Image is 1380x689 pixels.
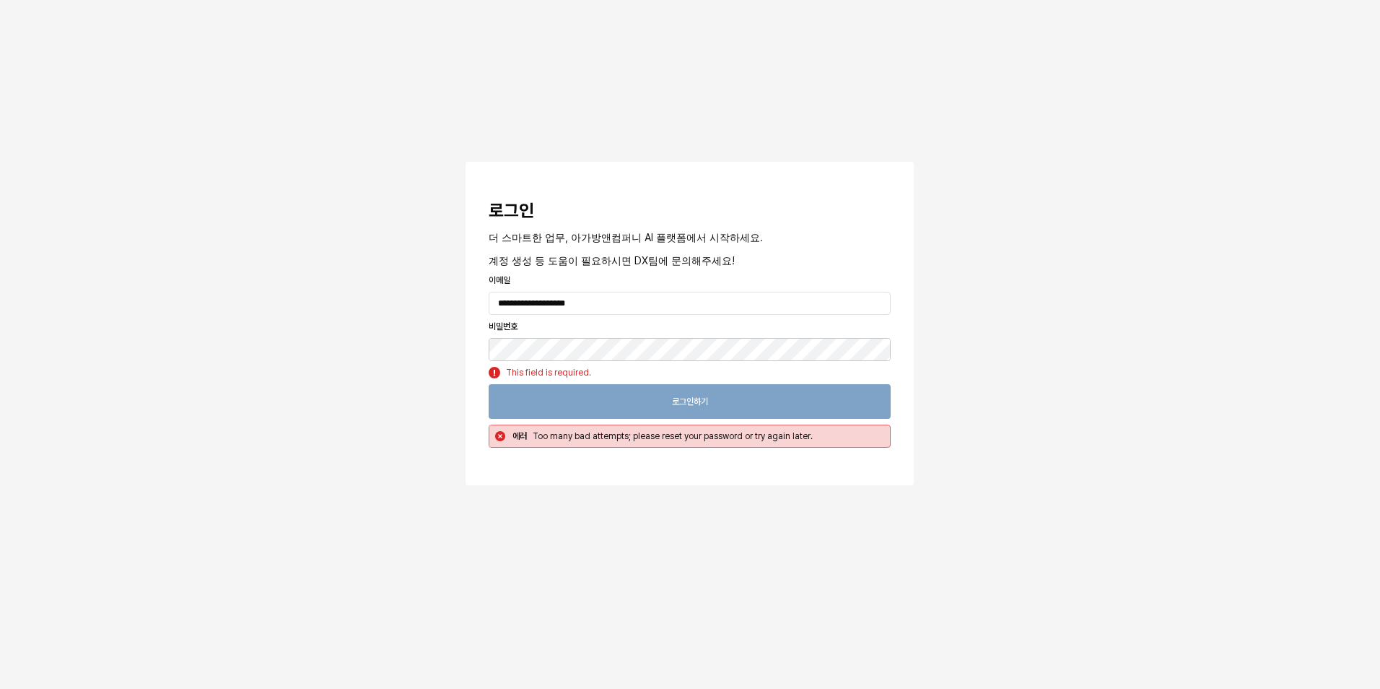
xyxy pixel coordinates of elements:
p: 에러 [512,430,527,443]
p: 계정 생성 등 도움이 필요하시면 DX팀에 문의해주세요! [489,253,891,268]
p: Too many bad attempts; please reset your password or try again later. [533,430,878,443]
button: 로그인하기 [489,384,891,419]
p: 비밀번호 [489,320,891,333]
div: This field is required. [506,367,591,378]
p: 로그인하기 [672,396,708,407]
h3: 로그인 [489,201,891,221]
p: 더 스마트한 업무, 아가방앤컴퍼니 AI 플랫폼에서 시작하세요. [489,230,891,245]
p: 이메일 [489,274,891,287]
